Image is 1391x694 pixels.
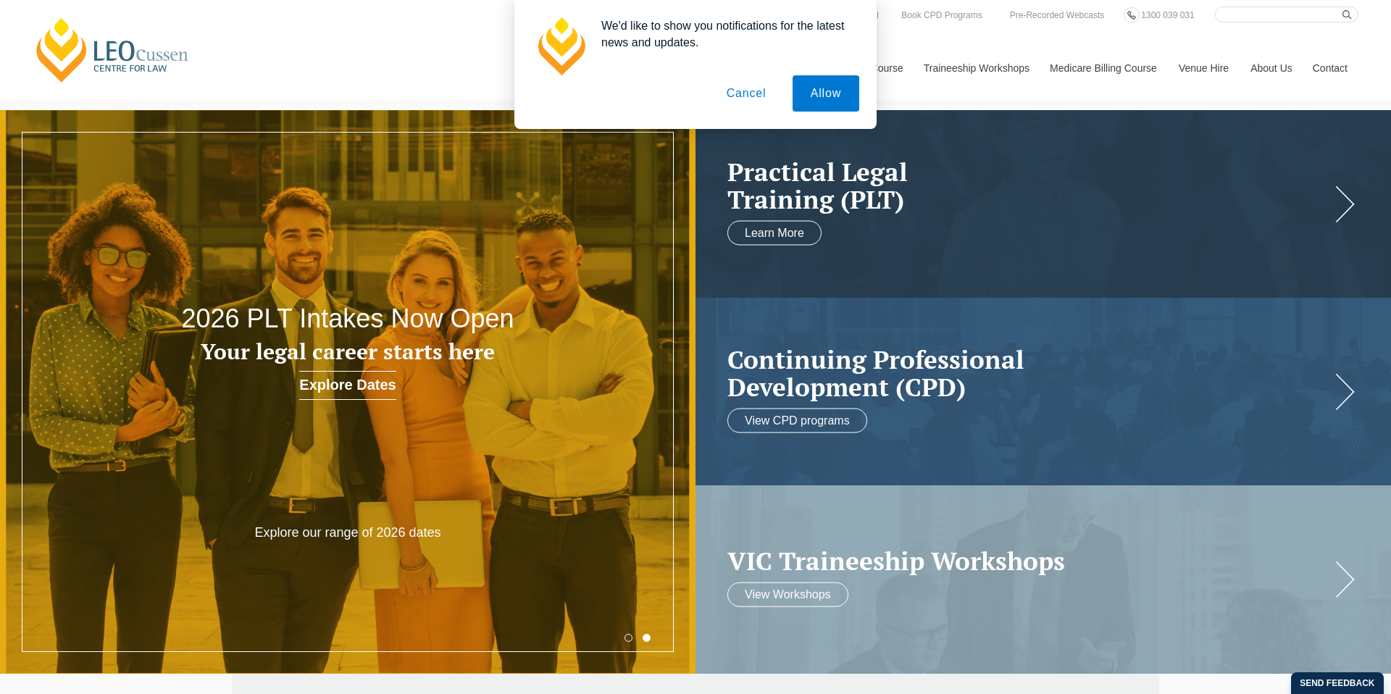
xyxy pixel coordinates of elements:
h2: 2026 PLT Intakes Now Open [139,304,556,333]
button: Allow [793,75,859,112]
h2: Practical Legal Training (PLT) [727,157,1330,213]
a: Continuing ProfessionalDevelopment (CPD) [727,345,1330,401]
a: View CPD programs [727,408,867,432]
a: View Workshops [727,582,848,606]
a: VIC Traineeship Workshops [727,547,1330,575]
div: We'd like to show you notifications for the latest news and updates. [590,17,859,51]
button: Cancel [709,75,785,112]
a: Explore Dates [299,371,396,400]
img: notification icon [532,17,590,75]
h3: Your legal career starts here [139,340,556,364]
h2: Continuing Professional Development (CPD) [727,345,1330,401]
a: Learn More [727,220,822,245]
a: Practical LegalTraining (PLT) [727,157,1330,213]
button: 1 [625,634,632,642]
p: Explore our range of 2026 dates [209,524,487,541]
button: 2 [643,634,651,642]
